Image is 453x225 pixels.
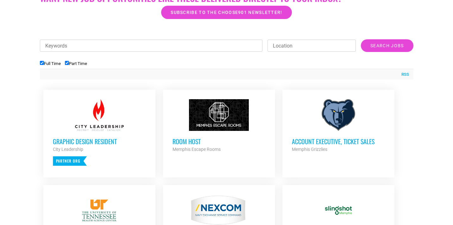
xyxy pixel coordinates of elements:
label: Part Time [65,61,87,66]
input: Keywords [40,40,263,52]
input: Location [267,40,356,52]
strong: Memphis Escape Rooms [173,147,221,152]
input: Full Time [40,61,44,65]
p: Partner Org [53,156,87,166]
h3: Account Executive, Ticket Sales [292,137,385,145]
h3: Graphic Design Resident [53,137,146,145]
label: Full Time [40,61,61,66]
a: Account Executive, Ticket Sales Memphis Grizzlies [282,90,394,163]
a: Room Host Memphis Escape Rooms [163,90,275,163]
input: Search Jobs [361,39,413,52]
a: Graphic Design Resident City Leadership Partner Org [43,90,155,175]
a: RSS [398,71,409,78]
input: Part Time [65,61,69,65]
strong: Memphis Grizzlies [292,147,327,152]
h3: Room Host [173,137,266,145]
a: Subscribe to the Choose901 newsletter! [161,6,292,19]
span: Subscribe to the Choose901 newsletter! [171,10,282,15]
strong: City Leadership [53,147,83,152]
